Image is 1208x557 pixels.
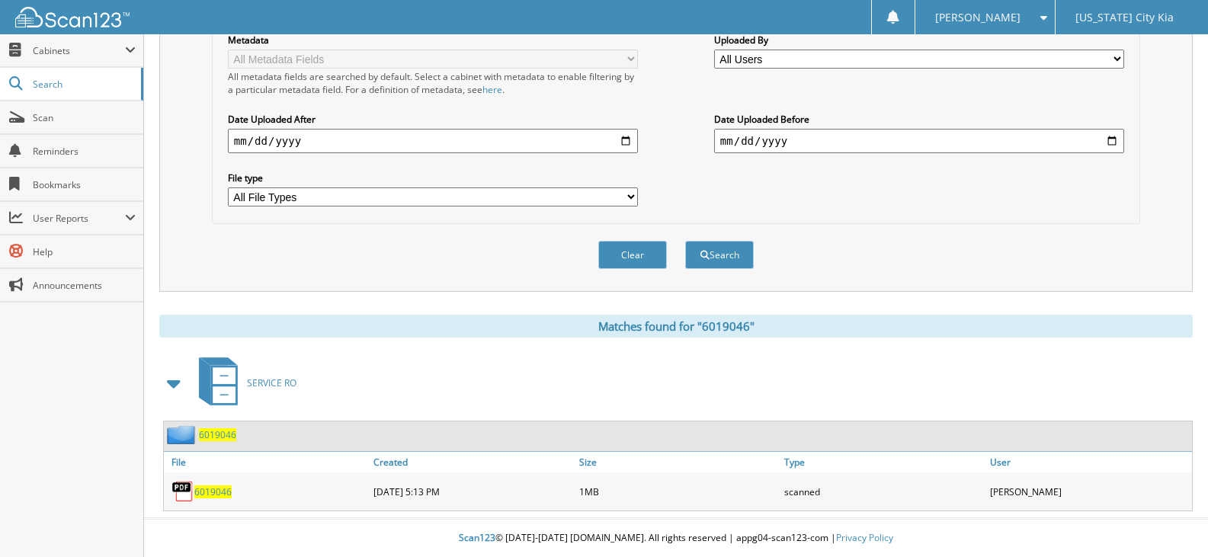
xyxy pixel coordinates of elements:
span: Help [33,245,136,258]
span: Announcements [33,279,136,292]
a: here [482,83,502,96]
input: end [714,129,1124,153]
div: [DATE] 5:13 PM [370,476,575,507]
label: Uploaded By [714,34,1124,46]
a: User [986,452,1192,472]
span: Cabinets [33,44,125,57]
img: scan123-logo-white.svg [15,7,130,27]
div: scanned [780,476,986,507]
a: File [164,452,370,472]
a: Created [370,452,575,472]
img: PDF.png [171,480,194,503]
span: User Reports [33,212,125,225]
div: Matches found for "6019046" [159,315,1193,338]
a: SERVICE RO [190,353,296,413]
a: 6019046 [199,428,236,441]
span: SERVICE RO [247,376,296,389]
span: Scan123 [459,531,495,544]
div: [PERSON_NAME] [986,476,1192,507]
div: 1MB [575,476,781,507]
button: Clear [598,241,667,269]
div: © [DATE]-[DATE] [DOMAIN_NAME]. All rights reserved | appg04-scan123-com | [144,520,1208,557]
div: All metadata fields are searched by default. Select a cabinet with metadata to enable filtering b... [228,70,638,96]
a: Type [780,452,986,472]
span: Scan [33,111,136,124]
button: Search [685,241,754,269]
img: folder2.png [167,425,199,444]
a: Size [575,452,781,472]
span: Bookmarks [33,178,136,191]
label: File type [228,171,638,184]
iframe: Chat Widget [1132,484,1208,557]
label: Date Uploaded Before [714,113,1124,126]
input: start [228,129,638,153]
a: 6019046 [194,485,232,498]
span: [US_STATE] City Kia [1075,13,1174,22]
span: Reminders [33,145,136,158]
label: Metadata [228,34,638,46]
label: Date Uploaded After [228,113,638,126]
span: Search [33,78,133,91]
a: Privacy Policy [836,531,893,544]
span: [PERSON_NAME] [935,13,1021,22]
